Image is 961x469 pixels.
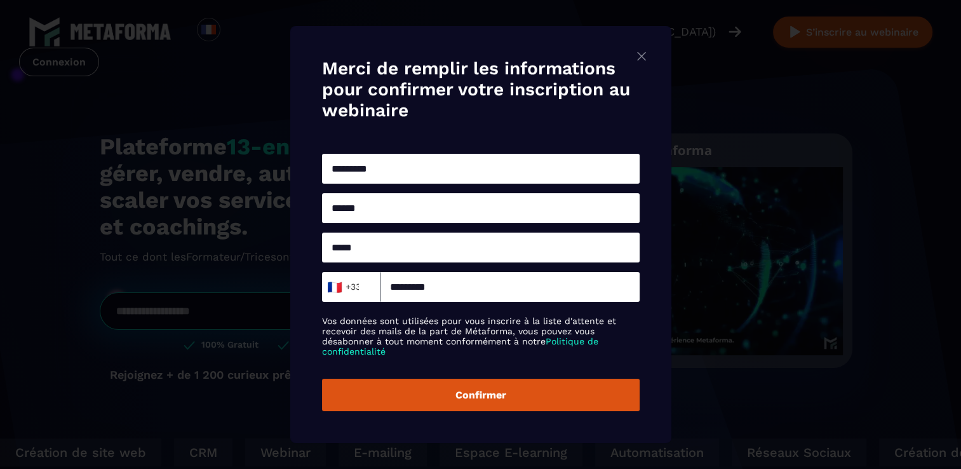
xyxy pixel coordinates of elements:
[634,48,649,64] img: close
[322,336,598,357] a: Politique de confidentialité
[322,316,640,357] label: Vos données sont utilisées pour vous inscrire à la liste d'attente et recevoir des mails de la pa...
[326,278,342,296] span: 🇫🇷
[322,58,640,121] h4: Merci de remplir les informations pour confirmer votre inscription au webinaire
[360,278,369,297] input: Search for option
[322,379,640,411] button: Confirmer
[322,272,380,302] div: Search for option
[330,278,356,296] span: +33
